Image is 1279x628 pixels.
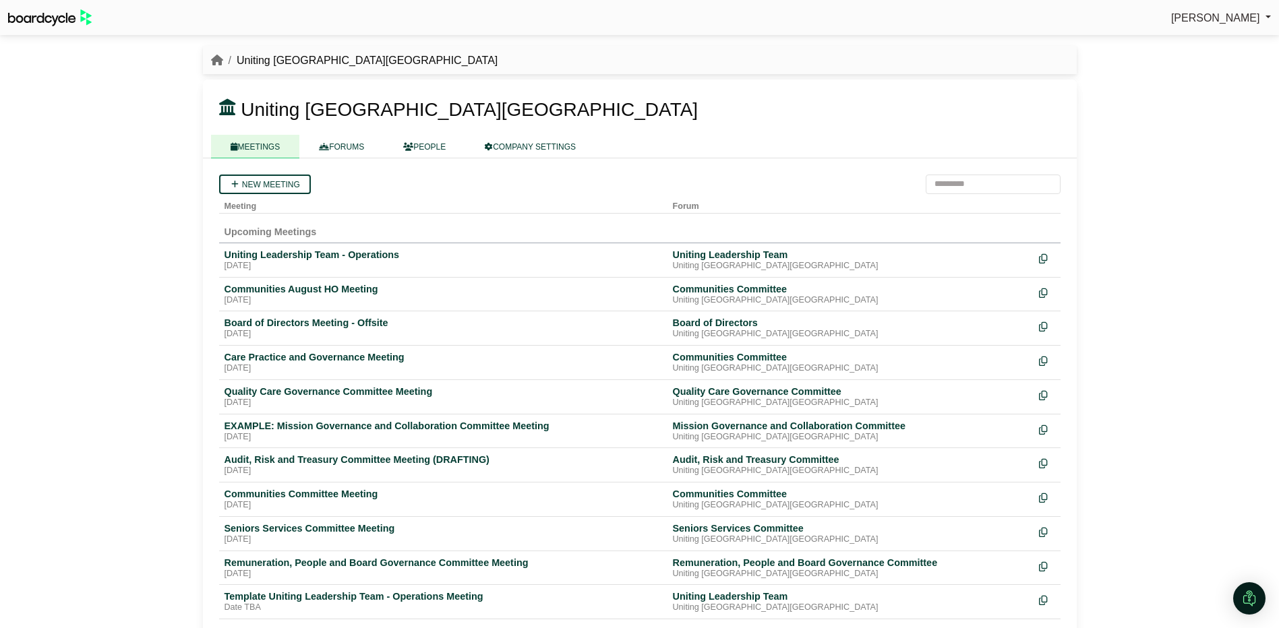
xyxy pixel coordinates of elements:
div: Mission Governance and Collaboration Committee [673,420,1028,432]
a: FORUMS [299,135,384,158]
div: Uniting [GEOGRAPHIC_DATA][GEOGRAPHIC_DATA] [673,261,1028,272]
div: Make a copy [1039,453,1055,472]
div: Uniting [GEOGRAPHIC_DATA][GEOGRAPHIC_DATA] [673,295,1028,306]
td: Upcoming Meetings [219,213,1061,243]
div: Seniors Services Committee Meeting [225,522,662,534]
div: Make a copy [1039,385,1055,404]
a: Template Uniting Leadership Team - Operations Meeting Date TBA [225,590,662,613]
div: [DATE] [225,466,662,476]
div: Uniting [GEOGRAPHIC_DATA][GEOGRAPHIC_DATA] [673,363,1028,374]
a: Communities Committee Meeting [DATE] [225,488,662,511]
span: [PERSON_NAME] [1171,12,1260,24]
div: Uniting [GEOGRAPHIC_DATA][GEOGRAPHIC_DATA] [673,500,1028,511]
div: Quality Care Governance Committee [673,385,1028,398]
a: Uniting Leadership Team - Operations [DATE] [225,249,662,272]
li: Uniting [GEOGRAPHIC_DATA][GEOGRAPHIC_DATA] [223,52,498,69]
a: MEETINGS [211,135,300,158]
div: Uniting Leadership Team [673,249,1028,261]
div: Make a copy [1039,488,1055,506]
div: [DATE] [225,261,662,272]
a: [PERSON_NAME] [1171,9,1271,27]
a: COMPANY SETTINGS [465,135,595,158]
th: Forum [667,194,1034,214]
a: New meeting [219,175,311,194]
div: [DATE] [225,500,662,511]
a: Remuneration, People and Board Governance Committee Meeting [DATE] [225,557,662,579]
div: [DATE] [225,569,662,579]
a: Mission Governance and Collaboration Committee Uniting [GEOGRAPHIC_DATA][GEOGRAPHIC_DATA] [673,420,1028,443]
nav: breadcrumb [211,52,498,69]
div: Make a copy [1039,590,1055,608]
span: Uniting [GEOGRAPHIC_DATA][GEOGRAPHIC_DATA] [241,99,698,120]
a: Remuneration, People and Board Governance Committee Uniting [GEOGRAPHIC_DATA][GEOGRAPHIC_DATA] [673,557,1028,579]
div: [DATE] [225,398,662,408]
div: Audit, Risk and Treasury Committee [673,453,1028,466]
div: Uniting [GEOGRAPHIC_DATA][GEOGRAPHIC_DATA] [673,602,1028,613]
div: Uniting [GEOGRAPHIC_DATA][GEOGRAPHIC_DATA] [673,569,1028,579]
a: Uniting Leadership Team Uniting [GEOGRAPHIC_DATA][GEOGRAPHIC_DATA] [673,249,1028,272]
div: Communities Committee [673,488,1028,500]
div: [DATE] [225,329,662,340]
a: Communities Committee Uniting [GEOGRAPHIC_DATA][GEOGRAPHIC_DATA] [673,488,1028,511]
div: Quality Care Governance Committee Meeting [225,385,662,398]
div: Make a copy [1039,351,1055,369]
a: Seniors Services Committee Meeting [DATE] [225,522,662,545]
div: Make a copy [1039,522,1055,540]
a: Board of Directors Meeting - Offsite [DATE] [225,317,662,340]
a: Communities Committee Uniting [GEOGRAPHIC_DATA][GEOGRAPHIC_DATA] [673,351,1028,374]
div: EXAMPLE: Mission Governance and Collaboration Committee Meeting [225,420,662,432]
a: Board of Directors Uniting [GEOGRAPHIC_DATA][GEOGRAPHIC_DATA] [673,317,1028,340]
div: Communities Committee [673,283,1028,295]
div: Make a copy [1039,249,1055,267]
div: Remuneration, People and Board Governance Committee Meeting [225,557,662,569]
a: PEOPLE [384,135,465,158]
div: Uniting [GEOGRAPHIC_DATA][GEOGRAPHIC_DATA] [673,398,1028,408]
div: Communities Committee [673,351,1028,363]
a: EXAMPLE: Mission Governance and Collaboration Committee Meeting [DATE] [225,420,662,443]
div: [DATE] [225,432,662,443]
a: Quality Care Governance Committee Meeting [DATE] [225,385,662,408]
a: Uniting Leadership Team Uniting [GEOGRAPHIC_DATA][GEOGRAPHIC_DATA] [673,590,1028,613]
a: Communities August HO Meeting [DATE] [225,283,662,306]
div: Uniting [GEOGRAPHIC_DATA][GEOGRAPHIC_DATA] [673,466,1028,476]
div: Uniting [GEOGRAPHIC_DATA][GEOGRAPHIC_DATA] [673,432,1028,443]
div: [DATE] [225,295,662,306]
a: Audit, Risk and Treasury Committee Meeting (DRAFTING) [DATE] [225,453,662,476]
a: Audit, Risk and Treasury Committee Uniting [GEOGRAPHIC_DATA][GEOGRAPHIC_DATA] [673,453,1028,476]
div: Template Uniting Leadership Team - Operations Meeting [225,590,662,602]
div: Uniting [GEOGRAPHIC_DATA][GEOGRAPHIC_DATA] [673,534,1028,545]
a: Care Practice and Governance Meeting [DATE] [225,351,662,374]
a: Seniors Services Committee Uniting [GEOGRAPHIC_DATA][GEOGRAPHIC_DATA] [673,522,1028,545]
img: BoardcycleBlackGreen-aaafeed430059cb809a45853b8cf6d952af9d84e6e89e1f1685b34bfd5cb7d64.svg [8,9,92,26]
div: Make a copy [1039,557,1055,575]
div: Board of Directors Meeting - Offsite [225,317,662,329]
div: Remuneration, People and Board Governance Committee [673,557,1028,569]
div: Uniting Leadership Team [673,590,1028,602]
div: Audit, Risk and Treasury Committee Meeting (DRAFTING) [225,453,662,466]
div: [DATE] [225,363,662,374]
div: Communities August HO Meeting [225,283,662,295]
div: Care Practice and Governance Meeting [225,351,662,363]
div: [DATE] [225,534,662,545]
a: Quality Care Governance Committee Uniting [GEOGRAPHIC_DATA][GEOGRAPHIC_DATA] [673,385,1028,408]
div: Board of Directors [673,317,1028,329]
div: Communities Committee Meeting [225,488,662,500]
div: Date TBA [225,602,662,613]
a: Communities Committee Uniting [GEOGRAPHIC_DATA][GEOGRAPHIC_DATA] [673,283,1028,306]
div: Seniors Services Committee [673,522,1028,534]
div: Uniting [GEOGRAPHIC_DATA][GEOGRAPHIC_DATA] [673,329,1028,340]
div: Make a copy [1039,420,1055,438]
div: Open Intercom Messenger [1233,582,1266,615]
div: Make a copy [1039,283,1055,301]
div: Make a copy [1039,317,1055,335]
div: Uniting Leadership Team - Operations [225,249,662,261]
th: Meeting [219,194,667,214]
